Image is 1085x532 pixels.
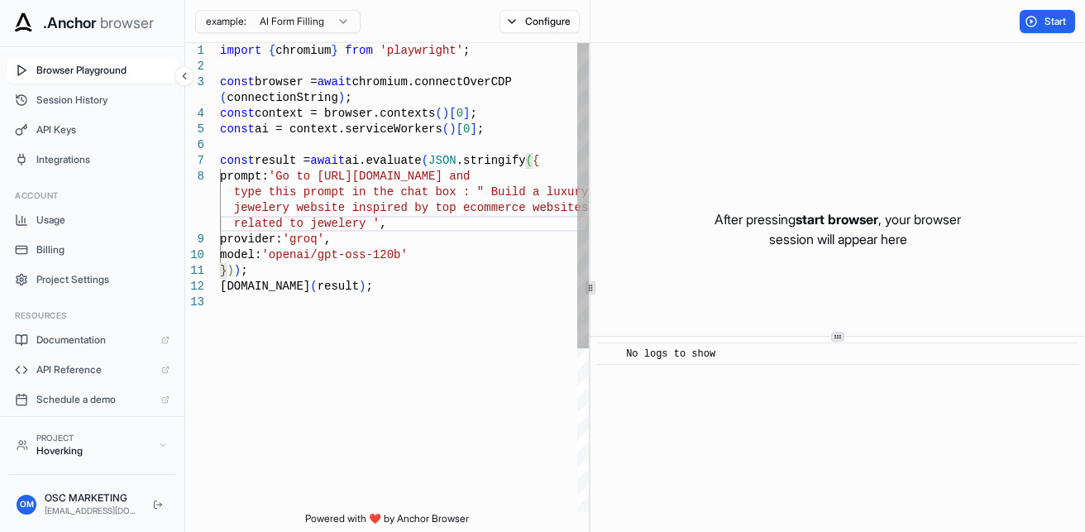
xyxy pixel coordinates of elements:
span: connectionString [227,91,337,104]
div: Hoverking [36,444,150,458]
span: const [220,122,255,136]
button: Billing [7,237,178,263]
span: , [380,217,386,230]
span: result [318,280,359,293]
span: result = [255,154,310,167]
span: ; [477,122,484,136]
span: No logs to show [626,348,715,360]
div: 8 [185,169,204,185]
span: related to jewelery ' [234,217,380,230]
span: ) [442,107,449,120]
span: type this prompt in the chat box : " Build a luxur [234,185,581,199]
span: ) [359,280,366,293]
span: Powered with ❤️ by Anchor Browser [305,512,469,532]
span: ; [241,264,247,277]
h3: Account [15,189,170,202]
span: Billing [36,243,170,256]
span: { [269,44,275,57]
span: [DOMAIN_NAME] [220,280,310,293]
span: ; [366,280,372,293]
span: context = browser.contexts [255,107,435,120]
div: Project [36,432,150,444]
a: Documentation [7,327,178,353]
span: 'Go to [URL][DOMAIN_NAME] and [269,170,471,183]
span: jewelery website inspired by top ecommerce website [234,201,581,214]
span: ) [338,91,345,104]
span: chromium [275,44,331,57]
button: Usage [7,207,178,233]
span: 'openai/gpt-oss-120b' [261,248,407,261]
span: const [220,107,255,120]
button: ProjectHoverking [8,425,176,464]
span: ; [463,44,470,57]
a: Schedule a demo [7,386,178,413]
span: ] [470,122,476,136]
span: start browser [796,211,878,228]
span: ai = context.serviceWorkers [255,122,442,136]
div: OSC MARKETING [45,491,140,505]
span: ( [422,154,428,167]
span: ( [526,154,533,167]
span: [ [449,107,456,120]
span: await [318,75,352,89]
button: Browser Playground [7,57,178,84]
span: ( [442,122,449,136]
span: example: [206,15,246,28]
h3: Resources [15,309,170,322]
span: Start [1044,15,1068,28]
div: 7 [185,153,204,169]
span: await [310,154,345,167]
span: Usage [36,213,170,227]
span: ( [220,91,227,104]
span: ( [435,107,442,120]
span: chromium.connectOverCDP [352,75,512,89]
p: After pressing , your browser session will appear here [715,209,961,249]
span: Documentation [36,333,153,347]
button: Start [1020,10,1075,33]
div: 13 [185,295,204,310]
div: 4 [185,106,204,122]
span: prompt: [220,170,269,183]
span: ; [345,91,351,104]
span: provider: [220,232,283,246]
span: API Keys [36,123,170,137]
a: API Reference [7,357,178,383]
div: 1 [185,43,204,59]
div: 9 [185,232,204,247]
span: Schedule a demo [36,393,153,406]
div: 11 [185,263,204,279]
span: Session History [36,93,170,107]
img: Anchor Icon [10,10,36,36]
span: const [220,154,255,167]
button: Project Settings [7,266,178,293]
div: 2 [185,59,204,74]
span: } [331,44,337,57]
span: 0 [463,122,470,136]
div: 6 [185,137,204,153]
span: { [533,154,539,167]
span: ) [227,264,233,277]
span: ai.evaluate [345,154,421,167]
span: browser = [255,75,318,89]
span: Integrations [36,153,170,166]
span: ] [463,107,470,120]
span: OM [20,498,34,510]
button: Session History [7,87,178,113]
span: 'groq' [283,232,324,246]
span: Browser Playground [36,64,170,77]
div: 12 [185,279,204,295]
span: , [324,232,331,246]
button: Logout [148,495,168,515]
span: browser [100,12,154,35]
span: model: [220,248,261,261]
span: 'playwright' [380,44,463,57]
span: import [220,44,261,57]
button: Collapse sidebar [174,66,194,86]
span: ) [234,264,241,277]
div: 10 [185,247,204,263]
div: [EMAIL_ADDRESS][DOMAIN_NAME] [45,505,140,517]
span: ​ [605,346,614,362]
button: Integrations [7,146,178,173]
span: from [345,44,373,57]
span: [ [456,122,463,136]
